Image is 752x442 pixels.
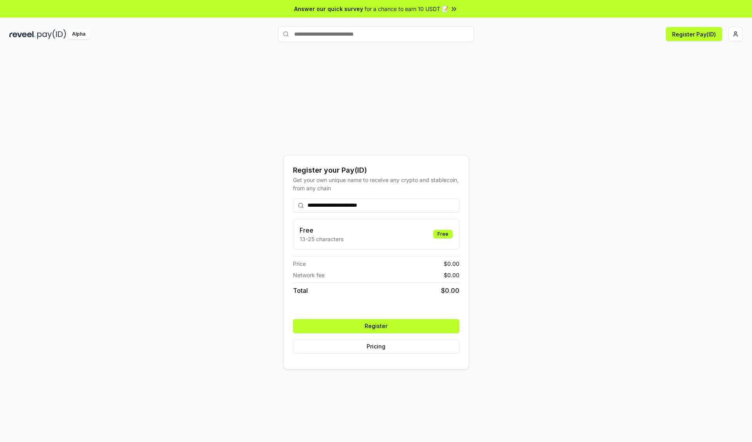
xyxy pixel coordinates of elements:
[68,29,90,39] div: Alpha
[433,230,453,238] div: Free
[300,226,343,235] h3: Free
[444,271,459,279] span: $ 0.00
[293,339,459,354] button: Pricing
[293,176,459,192] div: Get your own unique name to receive any crypto and stablecoin, from any chain
[444,260,459,268] span: $ 0.00
[293,260,306,268] span: Price
[294,5,363,13] span: Answer our quick survey
[441,286,459,295] span: $ 0.00
[666,27,722,41] button: Register Pay(ID)
[293,286,308,295] span: Total
[293,271,325,279] span: Network fee
[9,29,36,39] img: reveel_dark
[300,235,343,243] p: 13-25 characters
[365,5,448,13] span: for a chance to earn 10 USDT 📝
[37,29,66,39] img: pay_id
[293,319,459,333] button: Register
[293,165,459,176] div: Register your Pay(ID)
